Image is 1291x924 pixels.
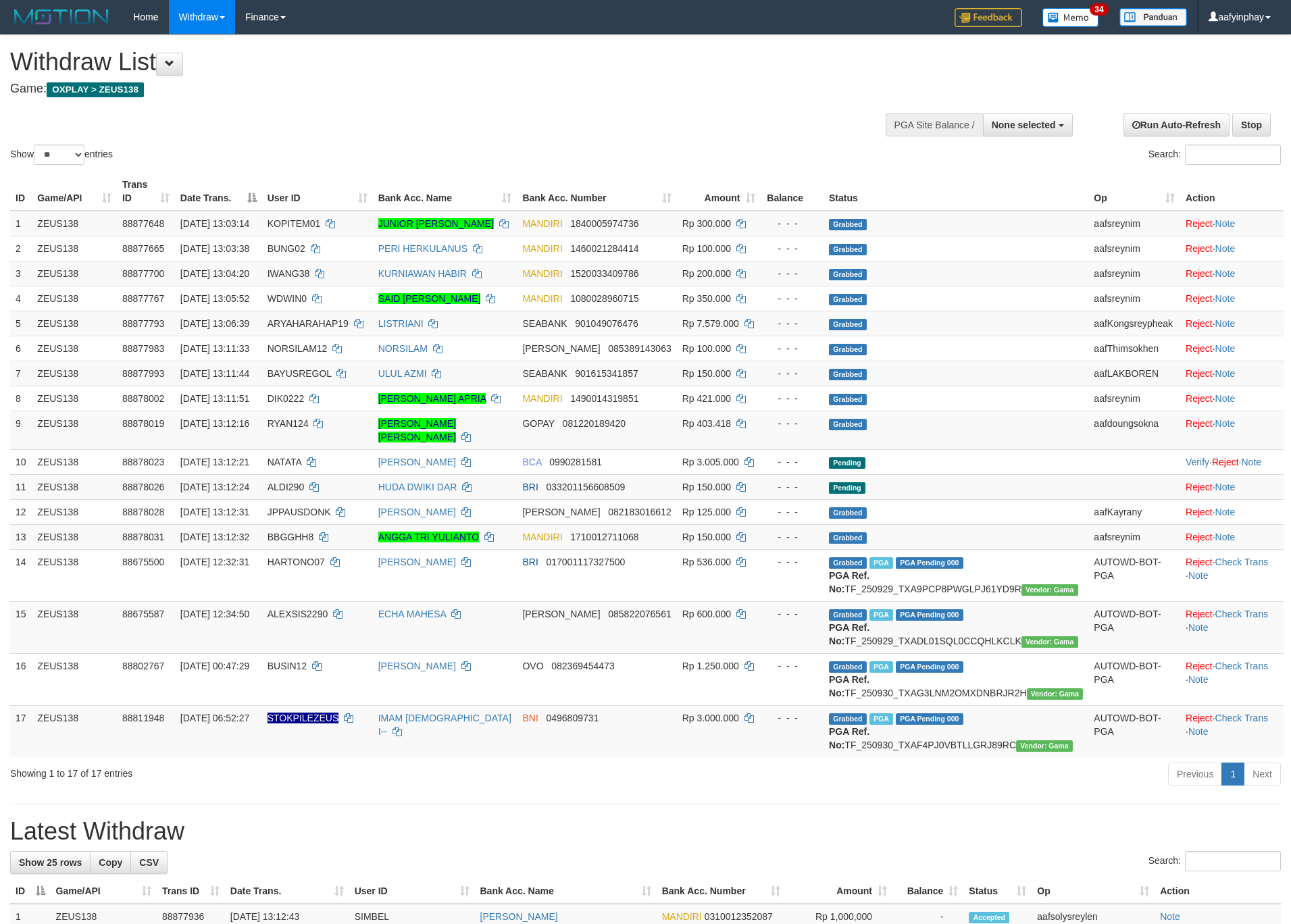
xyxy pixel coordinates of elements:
[1215,293,1236,304] a: Note
[268,393,304,404] span: DIK0222
[1188,726,1209,737] a: Note
[682,368,731,379] span: Rp 150.000
[1180,261,1284,286] td: ·
[766,455,819,469] div: - - -
[1088,411,1180,449] td: aafdoungsokna
[180,393,249,404] span: [DATE] 13:11:51
[546,482,625,492] span: Copy 033201156608509 to clipboard
[1215,557,1269,567] a: Check Trans
[829,369,867,380] span: Grabbed
[1090,3,1108,16] span: 34
[268,532,313,542] span: BBGGHH8
[32,449,117,474] td: ZEUS138
[1215,609,1269,619] a: Check Trans
[824,172,1088,211] th: Status
[1180,172,1284,211] th: Action
[829,532,867,544] span: Grabbed
[563,418,626,429] span: Copy 081220189420 to clipboard
[349,879,475,904] th: User ID: activate to sort column ascending
[682,557,731,567] span: Rp 536.000
[180,457,249,467] span: [DATE] 13:12:21
[522,368,567,379] span: SEABANK
[766,367,819,380] div: - - -
[829,419,867,430] span: Grabbed
[575,368,638,379] span: Copy 901615341857 to clipboard
[1186,368,1213,379] a: Reject
[1186,218,1213,229] a: Reject
[1242,457,1262,467] a: Note
[761,172,824,211] th: Balance
[522,243,562,254] span: MANDIRI
[268,557,325,567] span: HARTONO07
[1160,911,1180,922] a: Note
[378,713,511,737] a: IMAM [DEMOGRAPHIC_DATA] I--
[522,343,600,354] span: [PERSON_NAME]
[1215,318,1236,329] a: Note
[1032,879,1155,904] th: Op: activate to sort column ascending
[1180,386,1284,411] td: ·
[1088,336,1180,361] td: aafThimsokhen
[10,549,32,601] td: 14
[766,217,819,230] div: - - -
[10,145,113,165] label: Show entries
[682,418,731,429] span: Rp 403.418
[829,622,869,646] b: PGA Ref. No:
[766,242,819,255] div: - - -
[1215,243,1236,254] a: Note
[1215,368,1236,379] a: Note
[570,243,638,254] span: Copy 1460021284414 to clipboard
[32,386,117,411] td: ZEUS138
[225,879,349,904] th: Date Trans.: activate to sort column ascending
[32,336,117,361] td: ZEUS138
[1021,584,1078,596] span: Vendor URL: https://trx31.1velocity.biz
[10,336,32,361] td: 6
[829,609,867,621] span: Grabbed
[886,113,983,136] div: PGA Site Balance /
[10,601,32,653] td: 15
[10,474,32,499] td: 11
[99,857,122,868] span: Copy
[122,507,164,517] span: 88878028
[1186,318,1213,329] a: Reject
[268,343,328,354] span: NORSILAM12
[1186,532,1213,542] a: Reject
[10,286,32,311] td: 4
[34,145,84,165] select: Showentries
[10,211,32,236] td: 1
[47,82,144,97] span: OXPLAY > ZEUS138
[1186,393,1213,404] a: Reject
[1186,343,1213,354] a: Reject
[268,482,304,492] span: ALDI290
[180,609,249,619] span: [DATE] 12:34:50
[1186,557,1213,567] a: Reject
[824,601,1088,653] td: TF_250929_TXADL01SQL0CCQHLKCLK
[10,261,32,286] td: 3
[1180,549,1284,601] td: · ·
[517,172,676,211] th: Bank Acc. Number: activate to sort column ascending
[180,268,249,279] span: [DATE] 13:04:20
[1188,622,1209,633] a: Note
[10,386,32,411] td: 8
[608,507,671,517] span: Copy 082183016612 to clipboard
[522,557,538,567] span: BRI
[549,457,602,467] span: Copy 0990281581 to clipboard
[1088,211,1180,236] td: aafsreynim
[268,318,349,329] span: ARYAHARAHAP19
[268,218,321,229] span: KOPITEM01
[963,879,1032,904] th: Status: activate to sort column ascending
[1088,524,1180,549] td: aafsreynim
[10,879,51,904] th: ID: activate to sort column descending
[570,268,638,279] span: Copy 1520033409786 to clipboard
[522,609,600,619] span: [PERSON_NAME]
[180,507,249,517] span: [DATE] 13:12:31
[1215,343,1236,354] a: Note
[766,267,819,280] div: - - -
[1180,361,1284,386] td: ·
[122,532,164,542] span: 88878031
[378,243,467,254] a: PERI HERKULANUS
[378,532,479,542] a: ANGGA TRI YULIANTO
[766,505,819,519] div: - - -
[122,243,164,254] span: 88877665
[175,172,262,211] th: Date Trans.: activate to sort column descending
[157,879,225,904] th: Trans ID: activate to sort column ascending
